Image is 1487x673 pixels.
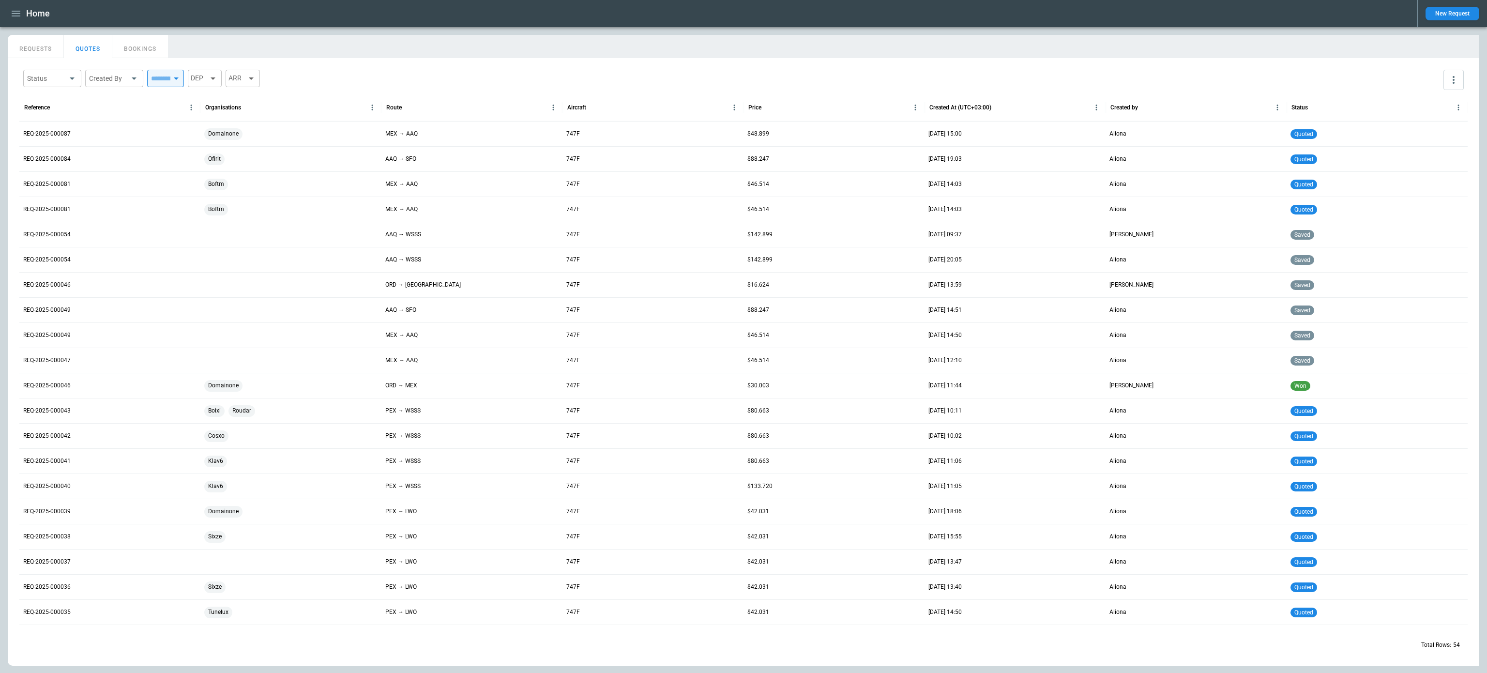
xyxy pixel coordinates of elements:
[23,382,71,390] p: REQ-2025-000046
[23,331,71,339] p: REQ-2025-000049
[928,331,962,339] p: 19/06/2025 14:50
[23,507,71,516] p: REQ-2025-000039
[1292,332,1312,339] span: saved
[928,583,962,591] p: 14/05/2025 13:40
[928,306,962,314] p: 19/06/2025 14:51
[23,407,71,415] p: REQ-2025-000043
[1090,101,1103,114] button: Created At (UTC+03:00) column menu
[1292,382,1308,389] span: won
[1109,256,1126,264] p: Aliona
[204,172,228,197] span: Boftm
[1292,433,1315,440] span: quoted
[928,432,962,440] p: 16/05/2025 10:02
[566,507,580,516] p: 747F
[385,331,418,339] p: MEX → AAQ
[928,533,962,541] p: 14/05/2025 15:55
[23,281,71,289] p: REQ-2025-000046
[566,306,580,314] p: 747F
[204,600,232,625] span: Tunelux
[1109,533,1126,541] p: Aliona
[1292,257,1312,263] span: saved
[1292,206,1315,213] span: quoted
[566,230,580,239] p: 747F
[1109,457,1126,465] p: Aliona
[1109,608,1126,616] p: Aliona
[928,281,962,289] p: 23/06/2025 13:59
[1292,584,1315,591] span: quoted
[928,482,962,490] p: 15/05/2025 11:05
[747,155,769,163] p: $88.247
[747,533,769,541] p: $42.031
[1292,458,1315,465] span: quoted
[747,382,769,390] p: $30.003
[385,382,417,390] p: ORD → MEX
[747,180,769,188] p: $46.514
[566,533,580,541] p: 747F
[23,558,71,566] p: REQ-2025-000037
[747,583,769,591] p: $42.031
[385,180,418,188] p: MEX → AAQ
[566,281,580,289] p: 747F
[1109,558,1126,566] p: Aliona
[909,101,922,114] button: Price column menu
[566,331,580,339] p: 747F
[1292,508,1315,515] span: quoted
[747,457,769,465] p: $80.663
[23,130,71,138] p: REQ-2025-000087
[928,256,962,264] p: 02/07/2025 20:05
[23,482,71,490] p: REQ-2025-000040
[385,507,417,516] p: PEX → LWO
[112,35,168,58] button: BOOKINGS
[23,533,71,541] p: REQ-2025-000038
[928,507,962,516] p: 14/05/2025 18:06
[566,432,580,440] p: 747F
[23,205,71,214] p: REQ-2025-000081
[228,398,255,423] span: Roudar
[26,8,50,19] h1: Home
[1292,483,1315,490] span: quoted
[1109,180,1126,188] p: Aliona
[747,306,769,314] p: $88.247
[385,281,461,289] p: ORD → JFK
[89,74,128,83] div: Created By
[385,230,421,239] p: AAQ → WSSS
[64,35,112,58] button: QUOTES
[1109,482,1126,490] p: Aliona
[23,432,71,440] p: REQ-2025-000042
[566,407,580,415] p: 747F
[1292,534,1315,540] span: quoted
[23,608,71,616] p: REQ-2025-000035
[928,180,962,188] p: 17/07/2025 14:03
[928,407,962,415] p: 19/05/2025 10:11
[204,499,243,524] span: Domainone
[747,407,769,415] p: $80.663
[1109,331,1126,339] p: Aliona
[385,356,418,365] p: MEX → AAQ
[1421,641,1451,649] p: Total Rows:
[385,306,416,314] p: AAQ → SFO
[205,104,241,111] div: Organisations
[1109,130,1126,138] p: Aliona
[1292,559,1315,566] span: quoted
[928,230,962,239] p: 03/07/2025 09:37
[385,583,417,591] p: PEX → LWO
[23,306,71,314] p: REQ-2025-000049
[1271,101,1284,114] button: Created by column menu
[365,101,379,114] button: Organisations column menu
[204,197,228,222] span: Boftm
[23,180,71,188] p: REQ-2025-000081
[184,101,198,114] button: Reference column menu
[566,382,580,390] p: 747F
[748,104,761,111] div: Price
[1453,641,1460,649] p: 54
[204,575,226,599] span: Sixze
[747,256,773,264] p: $142.899
[1109,507,1126,516] p: Aliona
[747,130,769,138] p: $48.899
[747,230,773,239] p: $142.899
[546,101,560,114] button: Route column menu
[1109,432,1126,440] p: Aliona
[1109,281,1153,289] p: [PERSON_NAME]
[385,558,417,566] p: PEX → LWO
[928,608,962,616] p: 09/05/2025 14:50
